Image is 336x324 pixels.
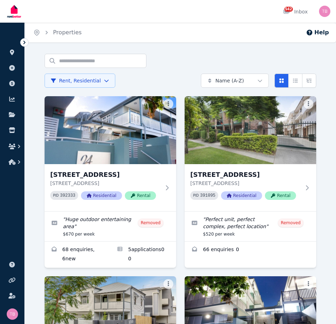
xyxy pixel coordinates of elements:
[53,29,82,36] a: Properties
[200,193,215,198] code: 391095
[7,308,18,320] img: Tracy Barrett
[288,74,302,88] button: Compact list view
[221,191,262,200] span: Residential
[45,242,110,268] a: Enquiries for 1/24 Welsby St, New Farm
[50,180,161,187] p: [STREET_ADDRESS]
[51,77,101,84] span: Rent, Residential
[25,23,90,42] nav: Breadcrumb
[53,193,59,197] small: PID
[45,96,176,164] img: 1/24 Welsby St, New Farm
[163,99,173,109] button: More options
[6,2,23,20] img: RentBetter
[274,74,316,88] div: View options
[190,180,301,187] p: [STREET_ADDRESS]
[283,8,308,15] div: Inbox
[185,212,316,241] a: Edit listing: Perfect unit, perfect complex, perfect location
[215,77,244,84] span: Name (A-Z)
[274,74,289,88] button: Card view
[60,193,75,198] code: 392333
[125,191,156,200] span: Rental
[185,242,316,259] a: Enquiries for 2/16 Lamington St, New Farm
[303,279,313,289] button: More options
[302,74,316,88] button: Expanded list view
[201,74,269,88] button: Name (A-Z)
[45,96,176,211] a: 1/24 Welsby St, New Farm[STREET_ADDRESS][STREET_ADDRESS]PID 392333ResidentialRental
[50,170,161,180] h3: [STREET_ADDRESS]
[303,99,313,109] button: More options
[45,212,176,241] a: Edit listing: Huge outdoor entertaining area
[284,7,293,12] span: 542
[190,170,301,180] h3: [STREET_ADDRESS]
[163,279,173,289] button: More options
[193,193,199,197] small: PID
[319,6,330,17] img: Tracy Barrett
[265,191,296,200] span: Rental
[185,96,316,211] a: 2/16 Lamington St, New Farm[STREET_ADDRESS][STREET_ADDRESS]PID 391095ResidentialRental
[306,28,329,37] button: Help
[185,96,316,164] img: 2/16 Lamington St, New Farm
[45,74,115,88] button: Rent, Residential
[81,191,122,200] span: Residential
[110,242,176,268] a: Applications for 1/24 Welsby St, New Farm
